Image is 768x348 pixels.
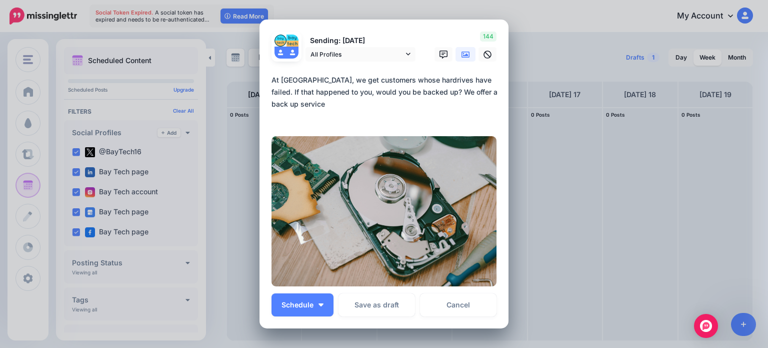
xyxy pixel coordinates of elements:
[420,293,496,316] a: Cancel
[310,49,403,60] span: All Profiles
[305,47,415,62] a: All Profiles
[271,136,496,286] img: MGM4TMPNAZFL10OYR73PO7IWD2UUJQY0.jpg
[271,293,333,316] button: Schedule
[286,47,298,59] img: user_default_image.png
[286,35,298,47] img: w0co86Kf-76988.jpg
[281,301,313,308] span: Schedule
[274,47,286,59] img: user_default_image.png
[305,35,415,47] p: Sending: [DATE]
[338,293,415,316] button: Save as draft
[274,35,286,47] img: 301645517_483429707124915_896100712906713217_n-bsa133610.png
[694,314,718,338] div: Open Intercom Messenger
[318,303,323,306] img: arrow-down-white.png
[271,74,501,110] div: At [GEOGRAPHIC_DATA], we get customers whose hardrives have failed. If that happened to you, woul...
[480,32,496,42] span: 144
